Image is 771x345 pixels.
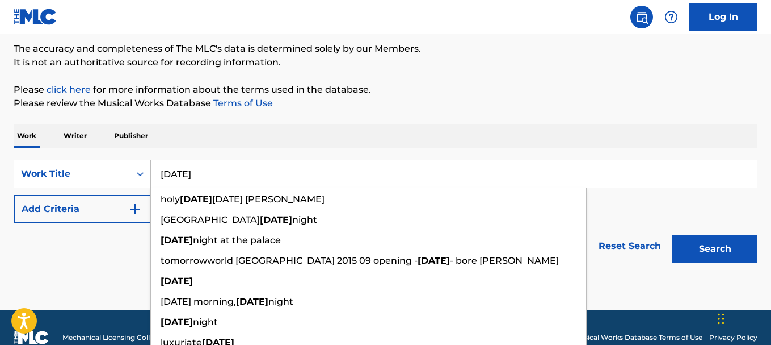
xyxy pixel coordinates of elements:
[574,332,702,343] a: Musical Works Database Terms of Use
[672,235,757,263] button: Search
[14,9,57,25] img: MLC Logo
[14,160,757,269] form: Search Form
[161,296,236,307] span: [DATE] morning,
[193,317,218,327] span: night
[14,83,757,97] p: Please for more information about the terms used in the database.
[660,6,682,28] div: Help
[161,235,193,246] strong: [DATE]
[14,124,40,148] p: Work
[14,97,757,110] p: Please review the Musical Works Database
[635,10,648,24] img: search
[128,202,142,216] img: 9d2ae6d4665cec9f34b9.svg
[664,10,678,24] img: help
[62,332,194,343] span: Mechanical Licensing Collective © 2025
[161,214,260,225] span: [GEOGRAPHIC_DATA]
[161,276,193,286] strong: [DATE]
[630,6,653,28] a: Public Search
[593,234,667,259] a: Reset Search
[161,255,418,266] span: tomorrowworld [GEOGRAPHIC_DATA] 2015 09 opening -
[212,194,325,205] span: [DATE] [PERSON_NAME]
[47,84,91,95] a: click here
[21,167,123,181] div: Work Title
[718,302,724,336] div: Drag
[260,214,292,225] strong: [DATE]
[180,194,212,205] strong: [DATE]
[111,124,151,148] p: Publisher
[60,124,90,148] p: Writer
[714,290,771,345] iframe: Chat Widget
[418,255,450,266] strong: [DATE]
[292,214,317,225] span: night
[193,235,281,246] span: night at the palace
[236,296,268,307] strong: [DATE]
[161,194,180,205] span: holy
[14,42,757,56] p: The accuracy and completeness of The MLC's data is determined solely by our Members.
[689,3,757,31] a: Log In
[268,296,293,307] span: night
[709,332,757,343] a: Privacy Policy
[211,98,273,109] a: Terms of Use
[14,56,757,69] p: It is not an authoritative source for recording information.
[14,331,49,344] img: logo
[161,317,193,327] strong: [DATE]
[450,255,559,266] span: - bore [PERSON_NAME]
[14,195,151,223] button: Add Criteria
